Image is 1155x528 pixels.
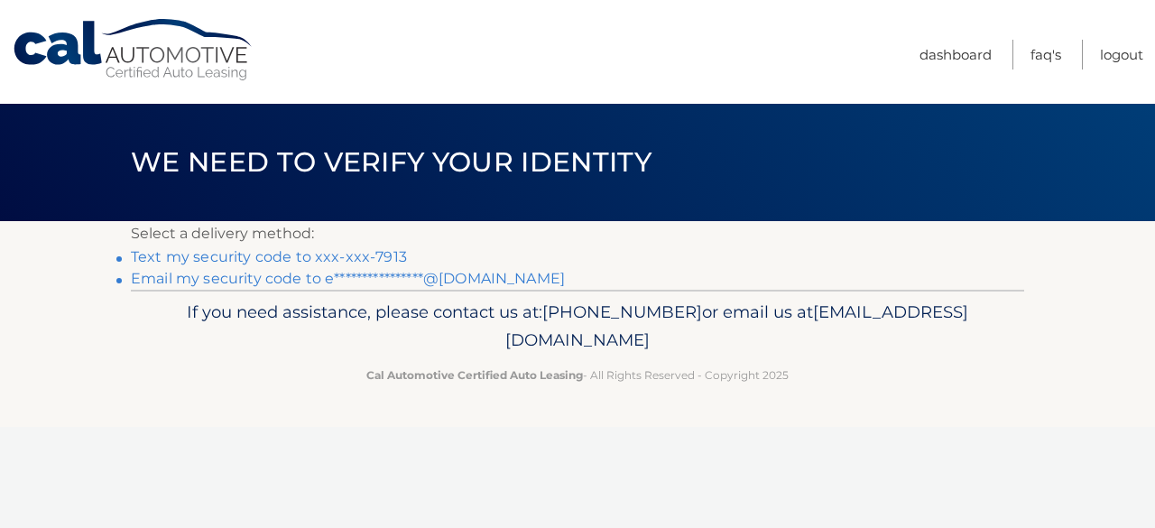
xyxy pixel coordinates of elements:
[131,145,651,179] span: We need to verify your identity
[143,298,1012,356] p: If you need assistance, please contact us at: or email us at
[919,40,992,69] a: Dashboard
[143,366,1012,384] p: - All Rights Reserved - Copyright 2025
[1100,40,1143,69] a: Logout
[131,248,407,265] a: Text my security code to xxx-xxx-7913
[542,301,702,322] span: [PHONE_NUMBER]
[366,368,583,382] strong: Cal Automotive Certified Auto Leasing
[131,221,1024,246] p: Select a delivery method:
[1030,40,1061,69] a: FAQ's
[12,18,255,82] a: Cal Automotive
